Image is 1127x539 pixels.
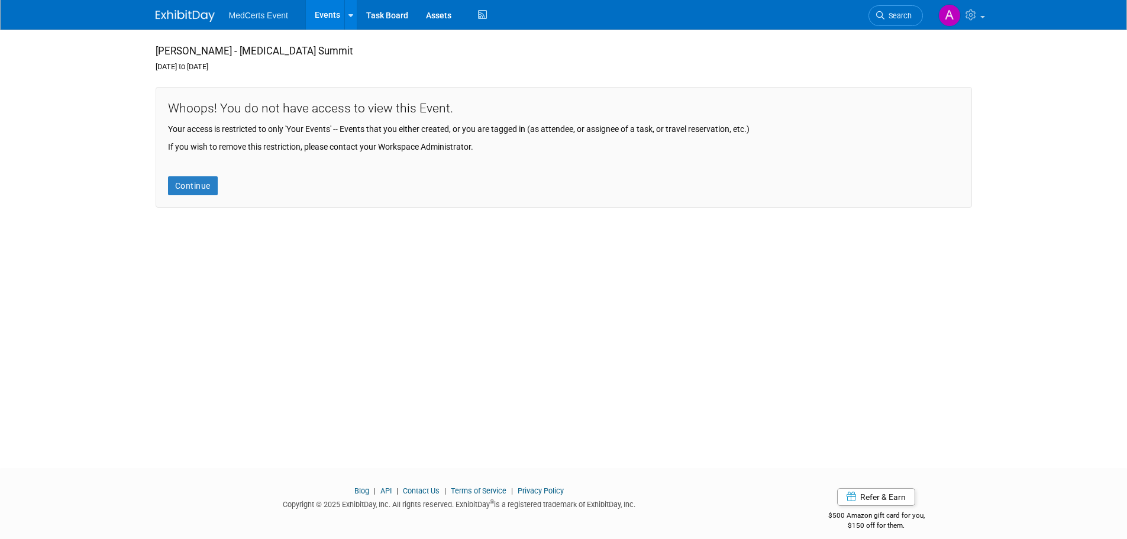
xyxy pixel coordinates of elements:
[451,486,506,495] a: Terms of Service
[168,117,960,135] div: Your access is restricted to only 'Your Events' -- Events that you either created, or you are tag...
[354,486,369,495] a: Blog
[837,488,915,506] a: Refer & Earn
[168,176,218,195] a: Continue
[156,496,764,510] div: Copyright © 2025 ExhibitDay, Inc. All rights reserved. ExhibitDay is a registered trademark of Ex...
[380,486,392,495] a: API
[441,486,449,495] span: |
[938,4,961,27] img: Amanda Estes
[781,503,972,530] div: $500 Amazon gift card for you,
[168,99,960,117] div: Whoops! You do not have access to view this Event.
[229,11,288,20] span: MedCerts Event
[156,59,972,72] div: [DATE] to [DATE]
[781,521,972,531] div: $150 off for them.
[393,486,401,495] span: |
[403,486,440,495] a: Contact Us
[490,499,494,505] sup: ®
[518,486,564,495] a: Privacy Policy
[884,11,912,20] span: Search
[156,44,972,59] div: [PERSON_NAME] - [MEDICAL_DATA] Summit
[508,486,516,495] span: |
[868,5,923,26] a: Search
[371,486,379,495] span: |
[168,135,960,153] div: If you wish to remove this restriction, please contact your Workspace Administrator.
[156,10,215,22] img: ExhibitDay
